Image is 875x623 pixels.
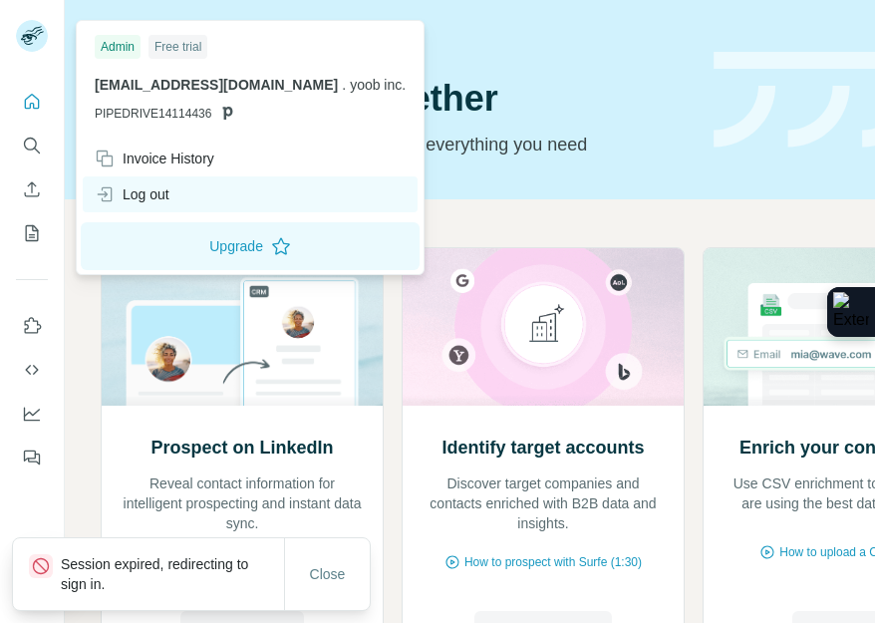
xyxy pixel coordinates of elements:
[441,434,644,462] h2: Identify target accounts
[81,222,420,270] button: Upgrade
[101,248,384,406] img: Prospect on LinkedIn
[296,556,360,592] button: Close
[16,396,48,432] button: Dashboard
[16,440,48,475] button: Feedback
[16,352,48,388] button: Use Surfe API
[350,77,406,93] span: yoob inc.
[95,77,338,93] span: [EMAIL_ADDRESS][DOMAIN_NAME]
[95,35,141,59] div: Admin
[95,184,169,204] div: Log out
[16,128,48,163] button: Search
[16,215,48,251] button: My lists
[95,105,211,123] span: PIPEDRIVE14114436
[402,248,685,406] img: Identify target accounts
[150,434,333,462] h2: Prospect on LinkedIn
[16,84,48,120] button: Quick start
[342,77,346,93] span: .
[16,171,48,207] button: Enrich CSV
[833,292,869,332] img: Extension Icon
[148,35,207,59] div: Free trial
[423,473,664,533] p: Discover target companies and contacts enriched with B2B data and insights.
[464,553,642,571] span: How to prospect with Surfe (1:30)
[16,308,48,344] button: Use Surfe on LinkedIn
[95,149,214,168] div: Invoice History
[61,554,284,594] p: Session expired, redirecting to sign in.
[122,473,363,533] p: Reveal contact information for intelligent prospecting and instant data sync.
[310,564,346,584] span: Close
